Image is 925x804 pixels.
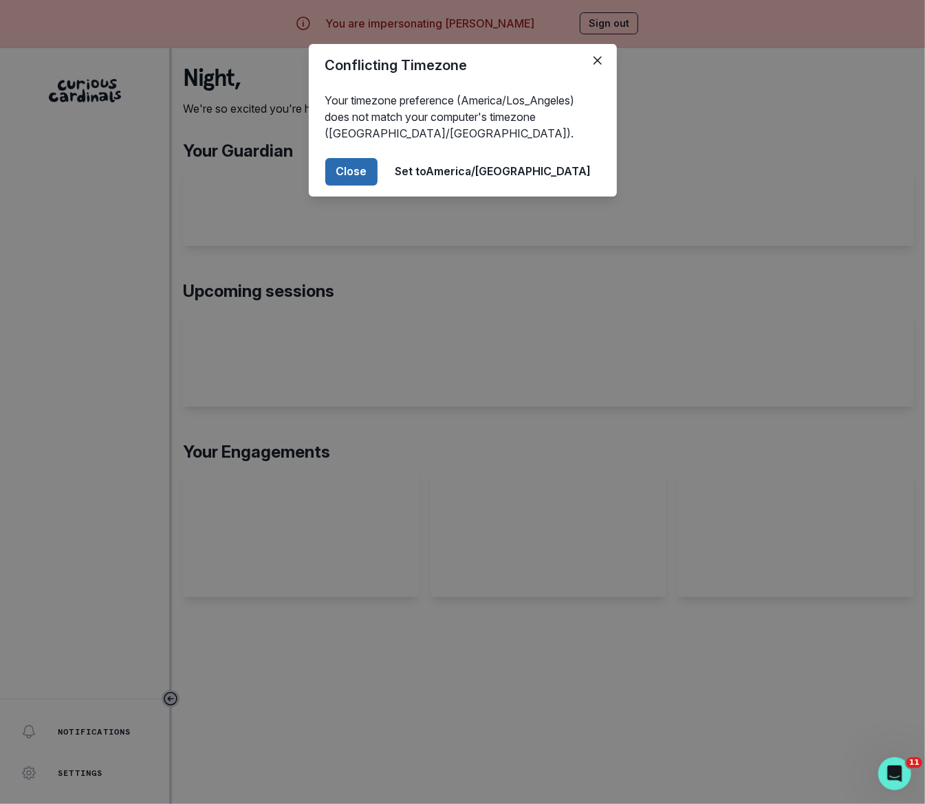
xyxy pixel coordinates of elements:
[309,44,617,87] header: Conflicting Timezone
[906,757,922,768] span: 11
[386,158,600,186] button: Set toAmerica/[GEOGRAPHIC_DATA]
[878,757,911,790] iframe: Intercom live chat
[325,158,378,186] button: Close
[587,49,609,71] button: Close
[309,87,617,147] div: Your timezone preference (America/Los_Angeles) does not match your computer's timezone ([GEOGRAPH...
